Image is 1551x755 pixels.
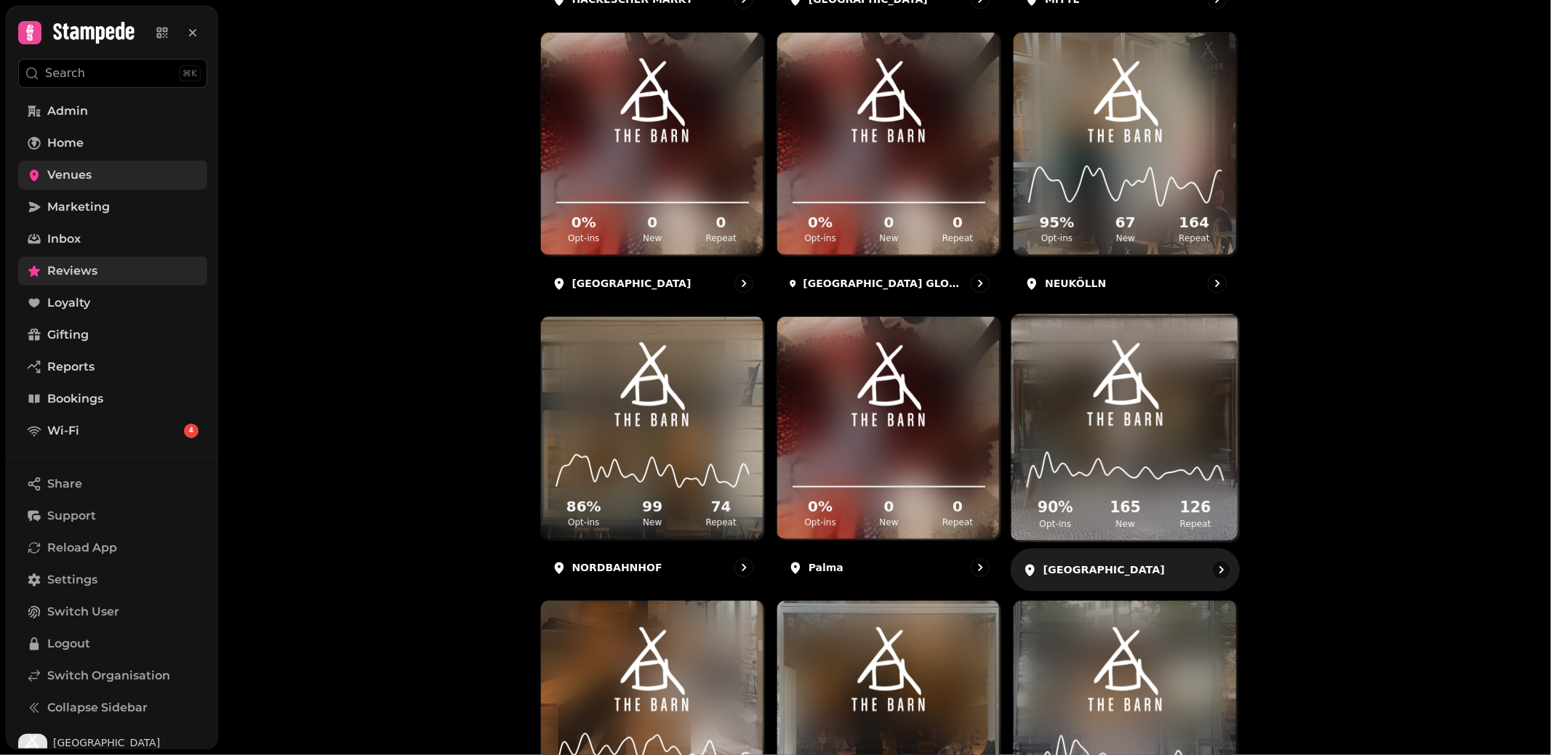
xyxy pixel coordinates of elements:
[926,212,989,233] h2: 0
[857,517,920,528] p: New
[1094,233,1157,244] p: New
[857,496,920,517] h2: 0
[857,212,920,233] h2: 0
[47,230,81,248] span: Inbox
[1023,518,1087,530] p: Opt-ins
[1210,276,1225,291] svg: go to
[47,667,170,685] span: Switch Organisation
[689,496,752,517] h2: 74
[47,102,88,120] span: Admin
[47,262,97,280] span: Reviews
[1214,562,1229,577] svg: go to
[1042,624,1210,717] img: SONY CENTER
[926,517,989,528] p: Repeat
[1163,498,1227,519] h2: 126
[47,475,82,493] span: Share
[1025,212,1088,233] h2: 95 %
[18,533,207,562] button: Reload App
[47,166,92,184] span: Venues
[689,517,752,528] p: Repeat
[1043,562,1165,577] p: [GEOGRAPHIC_DATA]
[1163,233,1225,244] p: Repeat
[926,233,989,244] p: Repeat
[689,233,752,244] p: Repeat
[47,294,90,312] span: Loyalty
[18,661,207,690] a: Switch Organisation
[18,288,207,318] a: Loyalty
[47,390,103,408] span: Bookings
[569,55,736,148] img: MÜNCHEN ALTSTADT
[857,233,920,244] p: New
[1163,518,1227,530] p: Repeat
[789,496,851,517] h2: 0 %
[803,276,966,291] p: [GEOGRAPHIC_DATA] GLOCKENBACHVIERTEL
[18,384,207,413] a: Bookings
[18,97,207,126] a: Admin
[689,212,752,233] h2: 0
[621,212,684,233] h2: 0
[553,212,615,233] h2: 0 %
[18,320,207,350] a: Gifting
[18,193,207,222] a: Marketing
[737,560,751,575] svg: go to
[926,496,989,517] h2: 0
[1094,518,1158,530] p: New
[805,624,972,717] img: SCHÖNHAUSER ALLEE
[18,129,207,158] a: Home
[18,565,207,594] a: Settings
[789,212,851,233] h2: 0 %
[1045,276,1106,291] p: NEUKÖLLN
[1025,233,1088,244] p: Opt-ins
[553,496,615,517] h2: 86 %
[777,316,1001,589] a: PalmaPalma0%Opt-ins0New0RepeatPalma
[621,517,684,528] p: New
[1013,32,1238,304] a: NEUKÖLLNNEUKÖLLN95%Opt-ins67New164RepeatNEUKÖLLN
[18,693,207,722] button: Collapse Sidebar
[1042,55,1210,148] img: NEUKÖLLN
[18,257,207,286] a: Reviews
[621,496,684,517] h2: 99
[621,233,684,244] p: New
[47,507,96,525] span: Support
[18,161,207,190] a: Venues
[47,134,84,152] span: Home
[18,629,207,658] button: Logout
[179,65,201,81] div: ⌘K
[569,339,736,432] img: NORDBAHNHOF
[737,276,751,291] svg: go to
[1094,498,1158,519] h2: 165
[47,358,95,376] span: Reports
[1011,313,1241,592] a: POTSDAMER PLATZPOTSDAMER PLATZ90%Opt-ins165New126Repeat[GEOGRAPHIC_DATA]
[47,539,117,557] span: Reload App
[973,276,987,291] svg: go to
[1094,212,1157,233] h2: 67
[973,560,987,575] svg: go to
[572,276,692,291] p: [GEOGRAPHIC_DATA]
[18,469,207,498] button: Share
[47,422,79,440] span: Wi-Fi
[1040,337,1211,432] img: POTSDAMER PLATZ
[1023,498,1087,519] h2: 90 %
[47,635,90,653] span: Logout
[18,501,207,530] button: Support
[809,560,843,575] p: Palma
[47,603,119,621] span: Switch User
[553,233,615,244] p: Opt-ins
[47,326,89,344] span: Gifting
[18,225,207,254] a: Inbox
[47,198,110,216] span: Marketing
[805,55,972,148] img: MÜNCHEN GLOCKENBACHVIERTEL
[789,517,851,528] p: Opt-ins
[572,560,662,575] p: NORDBAHNHOF
[777,32,1001,304] a: MÜNCHEN GLOCKENBACHVIERTELMÜNCHEN GLOCKENBACHVIERTEL0%Opt-ins0New0Repeat[GEOGRAPHIC_DATA] GLOCKEN...
[189,426,193,436] span: 4
[540,32,765,304] a: MÜNCHEN ALTSTADTMÜNCHEN ALTSTADT0%Opt-ins0New0Repeat[GEOGRAPHIC_DATA]
[45,65,85,82] p: Search
[569,624,736,717] img: ROSENTHALER PLATZ
[18,352,207,381] a: Reports
[47,699,148,716] span: Collapse Sidebar
[553,517,615,528] p: Opt-ins
[805,339,972,432] img: Palma
[47,571,97,589] span: Settings
[540,316,765,589] a: NORDBAHNHOFNORDBAHNHOF86%Opt-ins99New74RepeatNORDBAHNHOF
